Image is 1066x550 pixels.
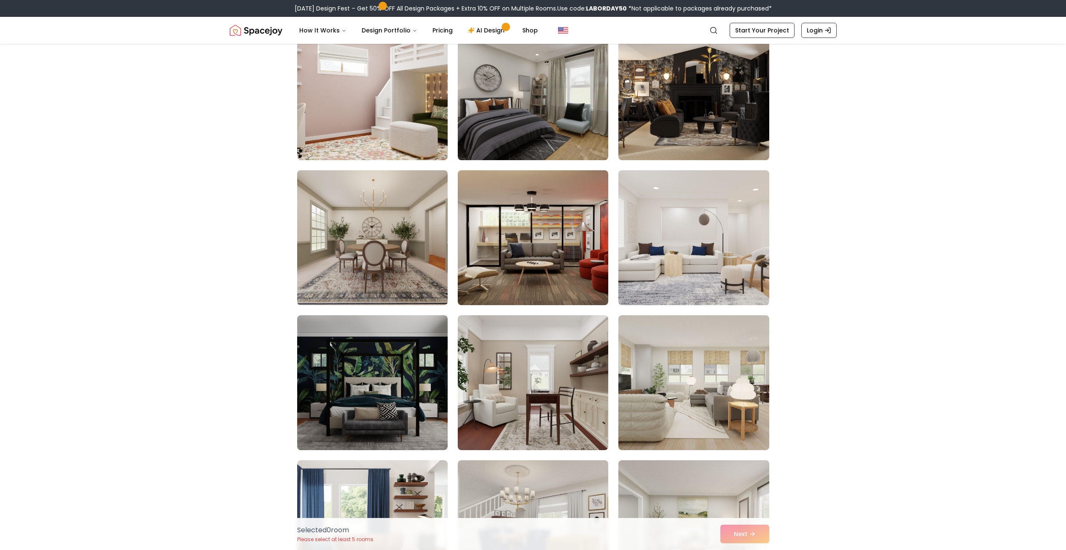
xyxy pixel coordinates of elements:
div: [DATE] Design Fest – Get 50% OFF All Design Packages + Extra 10% OFF on Multiple Rooms. [295,4,772,13]
span: *Not applicable to packages already purchased* [627,4,772,13]
img: Room room-10 [293,167,451,309]
img: Room room-15 [618,315,769,450]
img: Room room-12 [618,170,769,305]
img: Spacejoy Logo [230,22,282,39]
img: Room room-9 [618,25,769,160]
img: United States [558,25,568,35]
img: Room room-8 [458,25,608,160]
p: Selected 0 room [297,525,373,535]
b: LABORDAY50 [586,4,627,13]
img: Room room-11 [458,170,608,305]
span: Use code: [557,4,627,13]
img: Room room-13 [297,315,448,450]
nav: Global [230,17,837,44]
a: Login [801,23,837,38]
img: Room room-14 [458,315,608,450]
img: Room room-7 [297,25,448,160]
a: Pricing [426,22,459,39]
a: Start Your Project [730,23,795,38]
p: Please select at least 5 rooms [297,536,373,543]
a: Spacejoy [230,22,282,39]
a: Shop [516,22,545,39]
nav: Main [293,22,545,39]
button: How It Works [293,22,353,39]
button: Design Portfolio [355,22,424,39]
a: AI Design [461,22,514,39]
